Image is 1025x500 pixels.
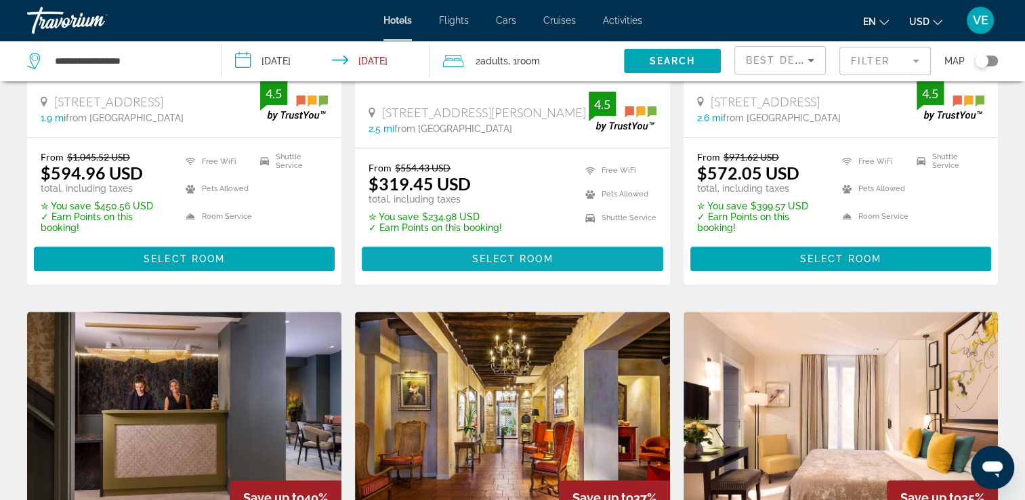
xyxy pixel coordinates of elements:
del: $1,045.52 USD [67,151,130,163]
li: Room Service [835,206,910,226]
li: Free WiFi [579,162,656,179]
button: User Menu [963,6,998,35]
span: 1.9 mi [41,112,66,123]
span: [STREET_ADDRESS][PERSON_NAME] [382,105,586,120]
span: Room [517,56,540,66]
a: Activities [603,15,642,26]
span: from [GEOGRAPHIC_DATA] [394,123,512,134]
p: total, including taxes [369,194,502,205]
button: Select Room [362,247,663,271]
span: Search [649,56,695,66]
span: from [GEOGRAPHIC_DATA] [66,112,184,123]
img: trustyou-badge.svg [917,81,984,121]
a: Select Room [34,250,335,265]
span: [STREET_ADDRESS] [711,94,820,109]
span: Adults [480,56,508,66]
button: Select Room [690,247,991,271]
span: from [GEOGRAPHIC_DATA] [723,112,841,123]
span: , 1 [508,51,540,70]
li: Room Service [179,206,253,226]
span: USD [909,16,929,27]
li: Pets Allowed [579,186,656,203]
a: Select Room [690,250,991,265]
ins: $319.45 USD [369,173,471,194]
a: Cruises [543,15,576,26]
span: From [369,162,392,173]
li: Shuttle Service [579,209,656,226]
p: ✓ Earn Points on this booking! [41,211,169,233]
button: Toggle map [965,55,998,67]
span: From [697,151,720,163]
img: trustyou-badge.svg [589,91,656,131]
div: 4.5 [917,85,944,102]
span: [STREET_ADDRESS] [54,94,163,109]
li: Shuttle Service [910,151,984,171]
li: Shuttle Service [253,151,328,171]
span: From [41,151,64,163]
del: $554.43 USD [395,162,451,173]
button: Change language [863,12,889,31]
span: VE [973,14,988,27]
span: ✮ You save [697,201,747,211]
a: Select Room [362,250,663,265]
p: $234.98 USD [369,211,502,222]
li: Pets Allowed [179,179,253,199]
span: 2.5 mi [369,123,394,134]
mat-select: Sort by [746,52,814,68]
p: ✓ Earn Points on this booking! [697,211,825,233]
span: 2.6 mi [697,112,723,123]
li: Free WiFi [835,151,910,171]
del: $971.62 USD [724,151,779,163]
span: Select Room [144,253,225,264]
p: $399.57 USD [697,201,825,211]
button: Change currency [909,12,942,31]
p: ✓ Earn Points on this booking! [369,222,502,233]
a: Cars [496,15,516,26]
div: 4.5 [589,96,616,112]
p: total, including taxes [697,183,825,194]
ins: $594.96 USD [41,163,143,183]
span: 2 [476,51,508,70]
a: Flights [439,15,469,26]
ins: $572.05 USD [697,163,799,183]
img: trustyou-badge.svg [260,81,328,121]
button: Check-in date: Dec 12, 2025 Check-out date: Dec 14, 2025 [222,41,430,81]
iframe: Button to launch messaging window [971,446,1014,489]
a: Travorium [27,3,163,38]
button: Select Room [34,247,335,271]
p: $450.56 USD [41,201,169,211]
span: ✮ You save [369,211,419,222]
button: Travelers: 2 adults, 0 children [430,41,624,81]
button: Search [624,49,721,73]
div: 4.5 [260,85,287,102]
button: Filter [839,46,931,76]
span: Select Room [472,253,553,264]
span: Map [944,51,965,70]
p: total, including taxes [41,183,169,194]
span: Select Room [800,253,881,264]
li: Pets Allowed [835,179,910,199]
span: ✮ You save [41,201,91,211]
span: en [863,16,876,27]
span: Best Deals [746,55,816,66]
li: Free WiFi [179,151,253,171]
a: Hotels [383,15,412,26]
